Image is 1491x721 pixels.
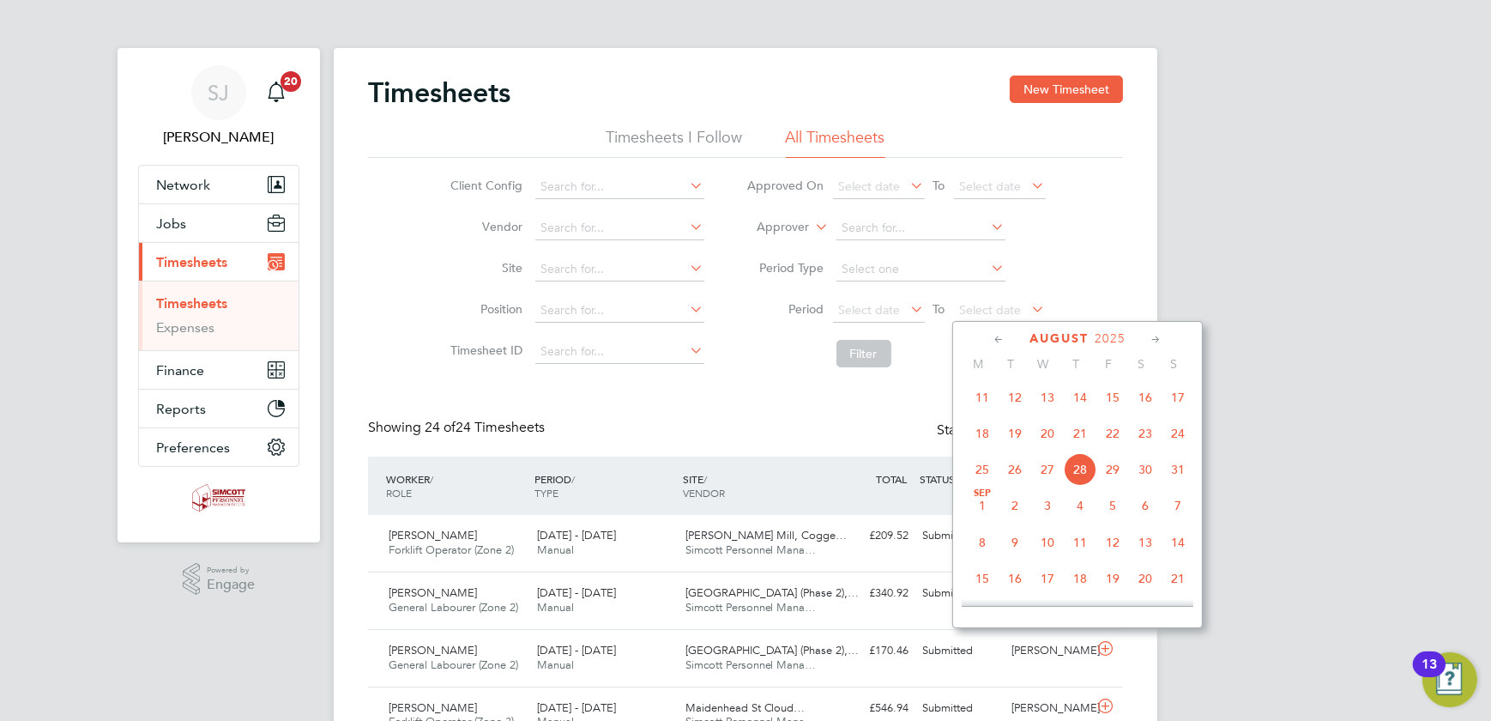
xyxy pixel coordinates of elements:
[1095,331,1126,346] span: 2025
[685,700,806,715] span: Maidenhead St Cloud…
[192,484,246,512] img: simcott-logo-retina.png
[876,472,907,486] span: TOTAL
[156,177,210,193] span: Network
[1031,417,1064,450] span: 20
[1064,453,1096,486] span: 28
[1029,331,1089,346] span: August
[679,463,827,508] div: SITE
[1064,562,1096,595] span: 18
[207,563,255,578] span: Powered by
[389,585,477,600] span: [PERSON_NAME]
[1129,526,1162,559] span: 13
[389,528,477,542] span: [PERSON_NAME]
[1092,356,1125,372] span: F
[1064,526,1096,559] span: 11
[430,472,433,486] span: /
[999,562,1031,595] span: 16
[138,127,299,148] span: Shaun Jex
[999,598,1031,631] span: 23
[747,178,824,193] label: Approved On
[915,463,1005,494] div: STATUS
[139,281,299,350] div: Timesheets
[1096,598,1129,631] span: 26
[1096,381,1129,414] span: 15
[386,486,412,500] span: ROLE
[928,298,951,320] span: To
[1125,356,1157,372] span: S
[156,215,186,232] span: Jobs
[1027,356,1059,372] span: W
[1005,637,1094,665] div: [PERSON_NAME]
[966,381,999,414] span: 11
[537,585,616,600] span: [DATE] - [DATE]
[138,484,299,512] a: Go to home page
[839,179,901,194] span: Select date
[207,578,255,592] span: Engage
[535,175,704,199] input: Search for...
[446,342,523,358] label: Timesheet ID
[1162,598,1194,631] span: 28
[139,204,299,242] button: Jobs
[1422,652,1477,707] button: Open Resource Center, 13 new notifications
[836,216,1005,240] input: Search for...
[425,419,545,436] span: 24 Timesheets
[1162,562,1194,595] span: 21
[1031,489,1064,522] span: 3
[1096,453,1129,486] span: 29
[1031,562,1064,595] span: 17
[966,598,999,631] span: 22
[1064,417,1096,450] span: 21
[999,526,1031,559] span: 9
[156,439,230,456] span: Preferences
[966,489,999,522] span: 1
[389,643,477,657] span: [PERSON_NAME]
[962,356,994,372] span: M
[1031,381,1064,414] span: 13
[446,178,523,193] label: Client Config
[733,219,810,236] label: Approver
[1031,526,1064,559] span: 10
[537,542,574,557] span: Manual
[1157,356,1190,372] span: S
[535,216,704,240] input: Search for...
[389,657,518,672] span: General Labourer (Zone 2)
[530,463,679,508] div: PERIOD
[685,585,860,600] span: [GEOGRAPHIC_DATA] (Phase 2),…
[208,82,230,104] span: SJ
[999,381,1031,414] span: 12
[156,295,227,312] a: Timesheets
[139,390,299,427] button: Reports
[826,637,915,665] div: £170.46
[747,260,824,276] label: Period Type
[183,563,256,596] a: Powered byEngage
[685,657,817,672] span: Simcott Personnel Mana…
[607,127,743,158] li: Timesheets I Follow
[915,579,1005,608] div: Submitted
[937,419,1089,443] div: Status
[139,351,299,389] button: Finance
[685,542,817,557] span: Simcott Personnel Mana…
[928,174,951,197] span: To
[156,362,204,379] span: Finance
[537,528,616,542] span: [DATE] - [DATE]
[994,356,1027,372] span: T
[966,453,999,486] span: 25
[446,219,523,234] label: Vendor
[747,301,824,317] label: Period
[156,401,206,417] span: Reports
[535,340,704,364] input: Search for...
[1096,562,1129,595] span: 19
[389,542,514,557] span: Forklift Operator (Zone 2)
[683,486,725,500] span: VENDOR
[1129,453,1162,486] span: 30
[1064,381,1096,414] span: 14
[389,600,518,615] span: General Labourer (Zone 2)
[1162,453,1194,486] span: 31
[966,562,999,595] span: 15
[685,600,817,615] span: Simcott Personnel Mana…
[999,417,1031,450] span: 19
[1064,489,1096,522] span: 4
[1031,453,1064,486] span: 27
[156,319,214,336] a: Expenses
[382,463,530,508] div: WORKER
